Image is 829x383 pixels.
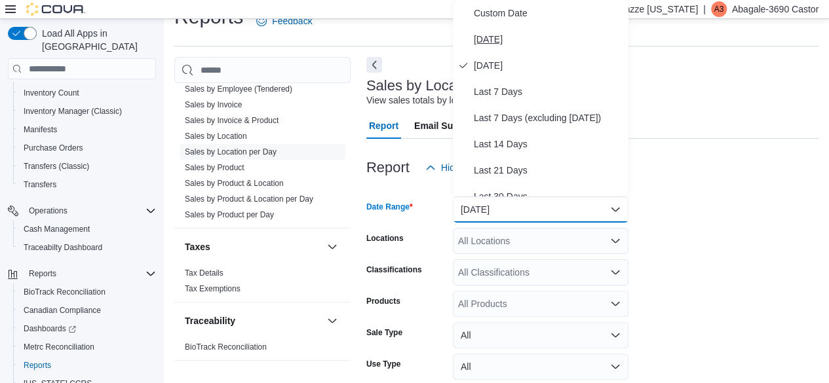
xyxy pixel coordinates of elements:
[24,266,156,282] span: Reports
[474,110,623,126] span: Last 7 Days (excluding [DATE])
[185,240,322,253] button: Taxes
[18,122,156,137] span: Manifests
[711,1,727,17] div: Abagale-3690 Castor
[714,1,723,17] span: A3
[185,268,223,278] a: Tax Details
[185,194,313,204] span: Sales by Product & Location per Day
[18,221,156,237] span: Cash Management
[13,319,161,338] a: Dashboards
[13,139,161,157] button: Purchase Orders
[18,321,156,337] span: Dashboards
[13,120,161,139] button: Manifests
[185,342,267,352] a: BioTrack Reconciliation
[366,359,400,369] label: Use Type
[474,162,623,178] span: Last 21 Days
[18,85,156,101] span: Inventory Count
[13,338,161,356] button: Metrc Reconciliation
[453,196,628,223] button: [DATE]
[24,360,51,371] span: Reports
[185,314,322,327] button: Traceability
[24,287,106,297] span: BioTrack Reconciliation
[13,301,161,319] button: Canadian Compliance
[18,122,62,137] a: Manifests
[474,58,623,73] span: [DATE]
[602,1,698,17] p: Schwazze [US_STATE]
[3,264,161,283] button: Reports
[29,206,67,216] span: Operations
[185,147,277,157] span: Sales by Location per Day
[324,239,340,255] button: Taxes
[366,327,402,338] label: Sale Type
[366,160,410,175] h3: Report
[24,161,89,172] span: Transfers (Classic)
[185,162,244,173] span: Sales by Product
[366,57,382,73] button: Next
[18,103,156,119] span: Inventory Manager (Classic)
[441,161,510,174] span: Hide Parameters
[366,202,413,212] label: Date Range
[18,240,107,255] a: Traceabilty Dashboard
[3,202,161,220] button: Operations
[185,115,279,126] span: Sales by Invoice & Product
[272,14,312,27] span: Feedback
[18,302,106,318] a: Canadian Compliance
[18,321,81,337] a: Dashboards
[474,136,623,152] span: Last 14 Days
[185,268,223,278] span: Tax Details
[24,203,156,219] span: Operations
[185,179,284,188] a: Sales by Product & Location
[24,106,122,117] span: Inventory Manager (Classic)
[474,31,623,47] span: [DATE]
[251,8,317,34] a: Feedback
[37,27,156,53] span: Load All Apps in [GEOGRAPHIC_DATA]
[185,342,267,352] span: BioTrack Reconciliation
[13,283,161,301] button: BioTrack Reconciliation
[24,143,83,153] span: Purchase Orders
[24,224,90,234] span: Cash Management
[13,238,161,257] button: Traceabilty Dashboard
[18,85,85,101] a: Inventory Count
[185,84,292,94] span: Sales by Employee (Tendered)
[13,175,161,194] button: Transfers
[24,323,76,334] span: Dashboards
[185,240,210,253] h3: Taxes
[18,103,127,119] a: Inventory Manager (Classic)
[366,233,404,244] label: Locations
[185,194,313,204] a: Sales by Product & Location per Day
[185,178,284,189] span: Sales by Product & Location
[185,116,279,125] a: Sales by Invoice & Product
[185,283,241,294] span: Tax Exemptions
[185,100,242,110] span: Sales by Invoice
[24,305,101,316] span: Canadian Compliance
[185,163,244,172] a: Sales by Product
[185,131,247,141] span: Sales by Location
[474,5,623,21] span: Custom Date
[24,266,62,282] button: Reports
[24,242,102,253] span: Traceabilty Dashboard
[29,268,56,279] span: Reports
[474,84,623,100] span: Last 7 Days
[185,210,274,219] a: Sales by Product per Day
[24,179,56,190] span: Transfers
[18,357,56,373] a: Reports
[24,342,94,352] span: Metrc Reconciliation
[24,124,57,135] span: Manifests
[703,1,706,17] p: |
[18,339,100,355] a: Metrc Reconciliation
[13,220,161,238] button: Cash Management
[174,265,351,302] div: Taxes
[18,339,156,355] span: Metrc Reconciliation
[185,100,242,109] a: Sales by Invoice
[18,177,62,192] a: Transfers
[174,3,351,228] div: Sales
[26,3,85,16] img: Cova
[610,236,621,246] button: Open list of options
[185,84,292,94] a: Sales by Employee (Tendered)
[13,157,161,175] button: Transfers (Classic)
[474,189,623,204] span: Last 30 Days
[13,102,161,120] button: Inventory Manager (Classic)
[18,158,94,174] a: Transfers (Classic)
[610,267,621,278] button: Open list of options
[18,140,88,156] a: Purchase Orders
[185,314,235,327] h3: Traceability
